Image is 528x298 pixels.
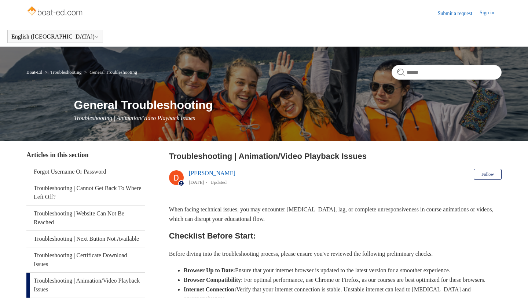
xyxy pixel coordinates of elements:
a: Submit a request [438,10,480,17]
a: Troubleshooting | Animation/Video Playback Issues [26,273,145,298]
a: Forgot Username Or Password [26,164,145,180]
a: Troubleshooting [50,69,81,75]
img: Boat-Ed Help Center home page [26,4,85,19]
h2: Troubleshooting | Animation/Video Playback Issues [169,150,502,162]
p: When facing technical issues, you may encounter [MEDICAL_DATA], lag, or complete unresponsiveness... [169,205,502,223]
button: Follow Article [474,169,502,180]
span: Articles in this section [26,151,88,159]
li: Boat-Ed [26,69,44,75]
strong: Internet Connection: [184,286,236,292]
a: Troubleshooting | Certificate Download Issues [26,247,145,272]
a: Troubleshooting | Cannot Get Back To Where Left Off? [26,180,145,205]
p: Before diving into the troubleshooting process, please ensure you've reviewed the following preli... [169,249,502,259]
a: Boat-Ed [26,69,42,75]
button: English ([GEOGRAPHIC_DATA]) [11,33,99,40]
li: General Troubleshooting [83,69,137,75]
h2: Checklist Before Start: [169,229,502,242]
a: Troubleshooting | Website Can Not Be Reached [26,206,145,230]
a: General Troubleshooting [89,69,137,75]
a: Sign in [480,9,502,18]
time: 03/14/2024, 14:36 [189,179,204,185]
strong: Browser Up to Date: [184,267,235,273]
a: Troubleshooting | Next Button Not Available [26,231,145,247]
h1: General Troubleshooting [74,96,502,114]
li: : For optimal performance, use Chrome or Firefox, as our courses are best optimized for these bro... [184,275,502,285]
span: Troubleshooting | Animation/Video Playback Issues [74,115,195,121]
a: [PERSON_NAME] [189,170,235,176]
li: Troubleshooting [44,69,83,75]
input: Search [392,65,502,80]
li: Ensure that your internet browser is updated to the latest version for a smoother experience. [184,266,502,275]
li: Updated [210,179,227,185]
strong: Browser Compatibility [184,277,241,283]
